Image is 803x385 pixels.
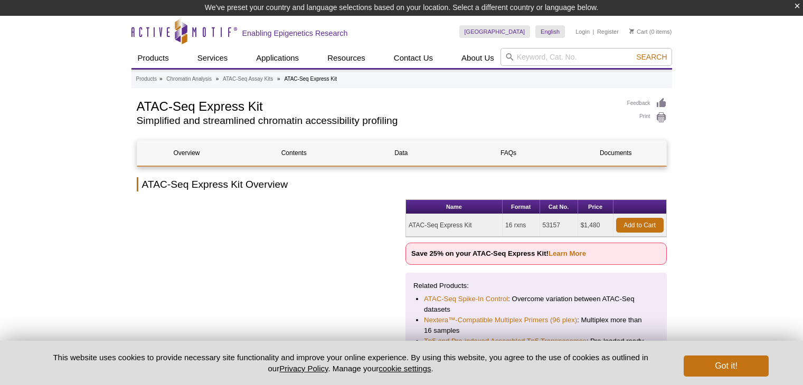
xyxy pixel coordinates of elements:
a: Chromatin Analysis [166,74,212,84]
button: Search [633,52,670,62]
li: : Overcome variation between ATAC-Seq datasets [424,294,648,315]
a: Products [136,74,157,84]
li: » [159,76,163,82]
p: This website uses cookies to provide necessary site functionality and improve your online experie... [35,352,667,374]
a: Data [352,140,451,166]
a: Products [131,48,175,68]
a: ATAC-Seq Assay Kits [223,74,273,84]
a: Resources [321,48,372,68]
td: ATAC-Seq Express Kit [406,214,503,237]
th: Cat No. [540,200,578,214]
li: | [593,25,594,38]
a: Tn5 and Pre-indexed Assembled Tn5 Transposomes [424,336,587,346]
li: : Multiplex more than 16 samples [424,315,648,336]
button: Got it! [684,355,768,377]
h2: ATAC-Seq Express Kit Overview [137,177,667,191]
a: FAQs [459,140,558,166]
a: Add to Cart [616,218,664,233]
a: Nextera™-Compatible Multiplex Primers (96 plex) [424,315,577,325]
a: Login [575,28,590,35]
h1: ATAC-Seq Express Kit [137,98,617,113]
li: » [216,76,219,82]
button: cookie settings [379,364,431,373]
li: : Pre-loaded ready-to-use transposomes for up to 96 ATAC-Seq reactions [424,336,648,357]
strong: Save 25% on your ATAC-Seq Express Kit! [411,249,586,257]
a: Contact Us [388,48,439,68]
span: Search [636,53,667,61]
a: Documents [566,140,665,166]
p: Related Products: [413,281,659,291]
a: Cart [629,28,648,35]
a: English [535,25,565,38]
td: $1,480 [578,214,613,237]
a: ATAC-Seq Spike-In Control [424,294,508,304]
a: About Us [455,48,500,68]
a: Register [597,28,619,35]
th: Name [406,200,503,214]
td: 16 rxns [503,214,540,237]
h2: Simplified and streamlined chromatin accessibility profiling [137,116,617,126]
a: Privacy Policy [279,364,328,373]
li: ATAC-Seq Express Kit [284,76,337,82]
a: Contents [244,140,344,166]
li: (0 items) [629,25,672,38]
a: Overview [137,140,237,166]
li: » [277,76,280,82]
td: 53157 [540,214,578,237]
input: Keyword, Cat. No. [500,48,672,66]
a: Services [191,48,234,68]
a: Print [627,112,667,123]
a: Feedback [627,98,667,109]
th: Format [503,200,540,214]
img: Your Cart [629,28,634,34]
a: [GEOGRAPHIC_DATA] [459,25,531,38]
th: Price [578,200,613,214]
a: Learn More [549,249,586,257]
a: Applications [250,48,305,68]
h2: Enabling Epigenetics Research [242,28,348,38]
